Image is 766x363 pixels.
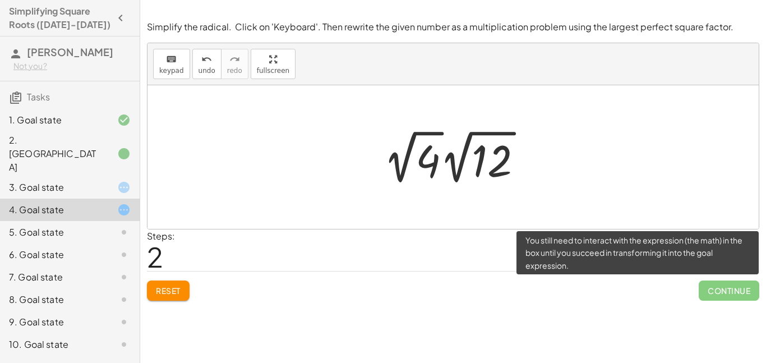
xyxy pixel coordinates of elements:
[9,181,99,194] div: 3. Goal state
[27,45,113,58] span: [PERSON_NAME]
[227,67,242,75] span: redo
[9,338,99,351] div: 10. Goal state
[117,113,131,127] i: Task finished and correct.
[117,203,131,217] i: Task started.
[221,49,248,79] button: redoredo
[117,315,131,329] i: Task not started.
[201,53,212,66] i: undo
[192,49,222,79] button: undoundo
[27,91,50,103] span: Tasks
[147,21,759,34] p: Simplify the radical. Click on 'Keyboard'. Then rewrite the given number as a multiplication prob...
[147,230,175,242] label: Steps:
[117,226,131,239] i: Task not started.
[9,226,99,239] div: 5. Goal state
[229,53,240,66] i: redo
[199,67,215,75] span: undo
[156,286,181,296] span: Reset
[159,67,184,75] span: keypad
[147,240,163,274] span: 2
[117,293,131,306] i: Task not started.
[117,147,131,160] i: Task finished.
[117,338,131,351] i: Task not started.
[9,203,99,217] div: 4. Goal state
[117,270,131,284] i: Task not started.
[9,315,99,329] div: 9. Goal state
[147,281,190,301] button: Reset
[251,49,296,79] button: fullscreen
[117,181,131,194] i: Task started.
[153,49,190,79] button: keyboardkeypad
[9,248,99,261] div: 6. Goal state
[117,248,131,261] i: Task not started.
[257,67,289,75] span: fullscreen
[9,293,99,306] div: 8. Goal state
[166,53,177,66] i: keyboard
[9,270,99,284] div: 7. Goal state
[9,134,99,174] div: 2. [GEOGRAPHIC_DATA]
[9,113,99,127] div: 1. Goal state
[9,4,110,31] h4: Simplifying Square Roots ([DATE]-[DATE])
[13,61,131,72] div: Not you?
